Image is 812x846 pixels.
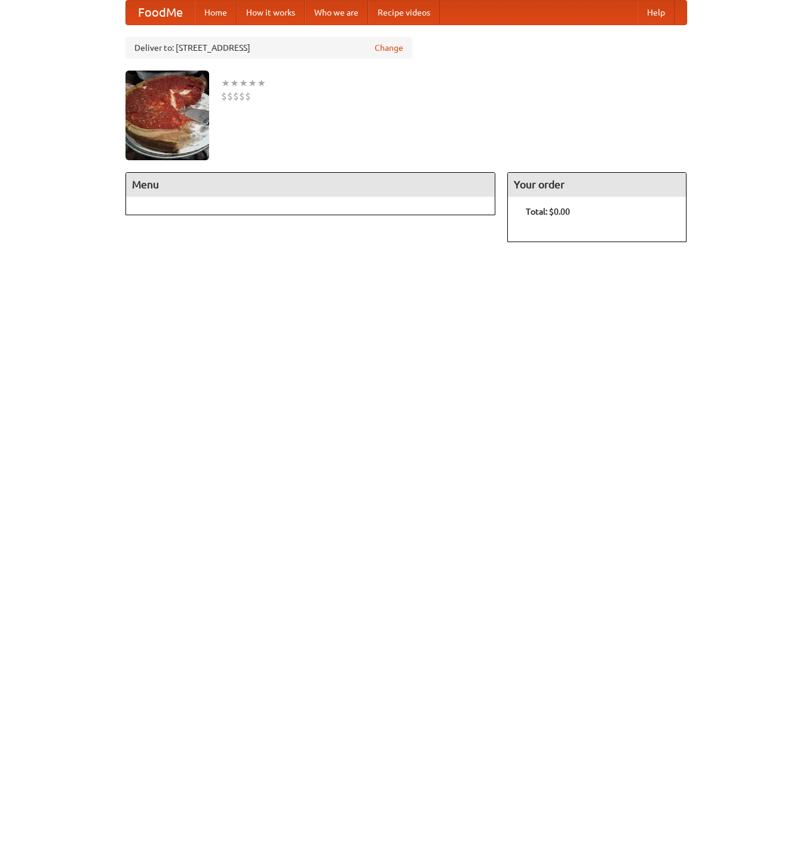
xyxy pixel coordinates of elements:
div: Deliver to: [STREET_ADDRESS] [125,37,412,59]
li: $ [233,90,239,103]
li: $ [239,90,245,103]
h4: Your order [508,173,686,197]
img: angular.jpg [125,71,209,160]
li: ★ [221,77,230,90]
li: $ [227,90,233,103]
b: Total: $0.00 [526,207,570,216]
h4: Menu [126,173,495,197]
a: Change [375,42,403,54]
li: $ [245,90,251,103]
li: ★ [239,77,248,90]
li: ★ [257,77,266,90]
a: Who we are [305,1,368,25]
a: Home [195,1,237,25]
li: ★ [248,77,257,90]
a: FoodMe [126,1,195,25]
a: Help [638,1,675,25]
a: Recipe videos [368,1,440,25]
li: ★ [230,77,239,90]
li: $ [221,90,227,103]
a: How it works [237,1,305,25]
